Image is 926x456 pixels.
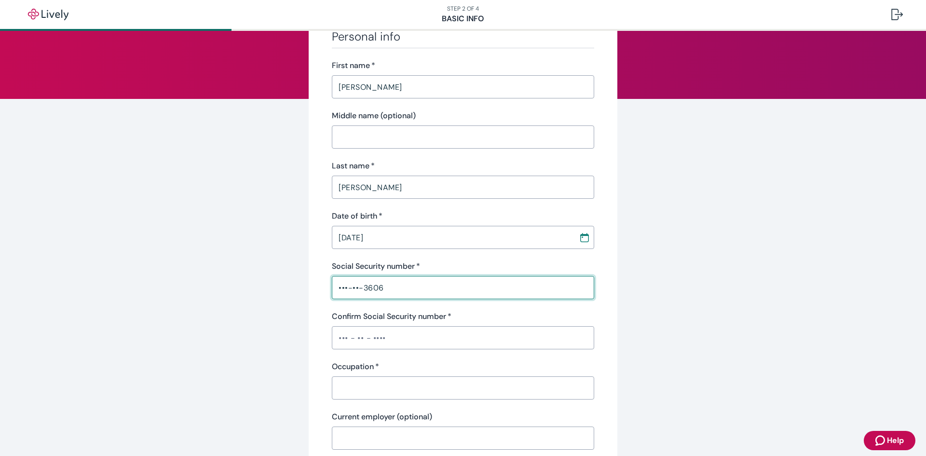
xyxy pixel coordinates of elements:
button: Choose date, selected date is Apr 23, 2004 [576,229,593,246]
label: Occupation [332,361,379,373]
label: First name [332,60,375,71]
svg: Zendesk support icon [875,435,887,446]
h3: Personal info [332,29,594,44]
label: Date of birth [332,210,382,222]
label: Current employer (optional) [332,411,432,423]
label: Middle name (optional) [332,110,416,122]
img: Lively [21,9,75,20]
input: MM / DD / YYYY [332,228,572,247]
label: Last name [332,160,375,172]
label: Confirm Social Security number [332,311,451,322]
button: Zendesk support iconHelp [864,431,915,450]
input: ••• - •• - •••• [332,278,594,297]
label: Social Security number [332,261,420,272]
input: ••• - •• - •••• [332,328,594,347]
svg: Calendar [580,233,589,242]
span: Help [887,435,904,446]
button: Log out [884,3,911,26]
